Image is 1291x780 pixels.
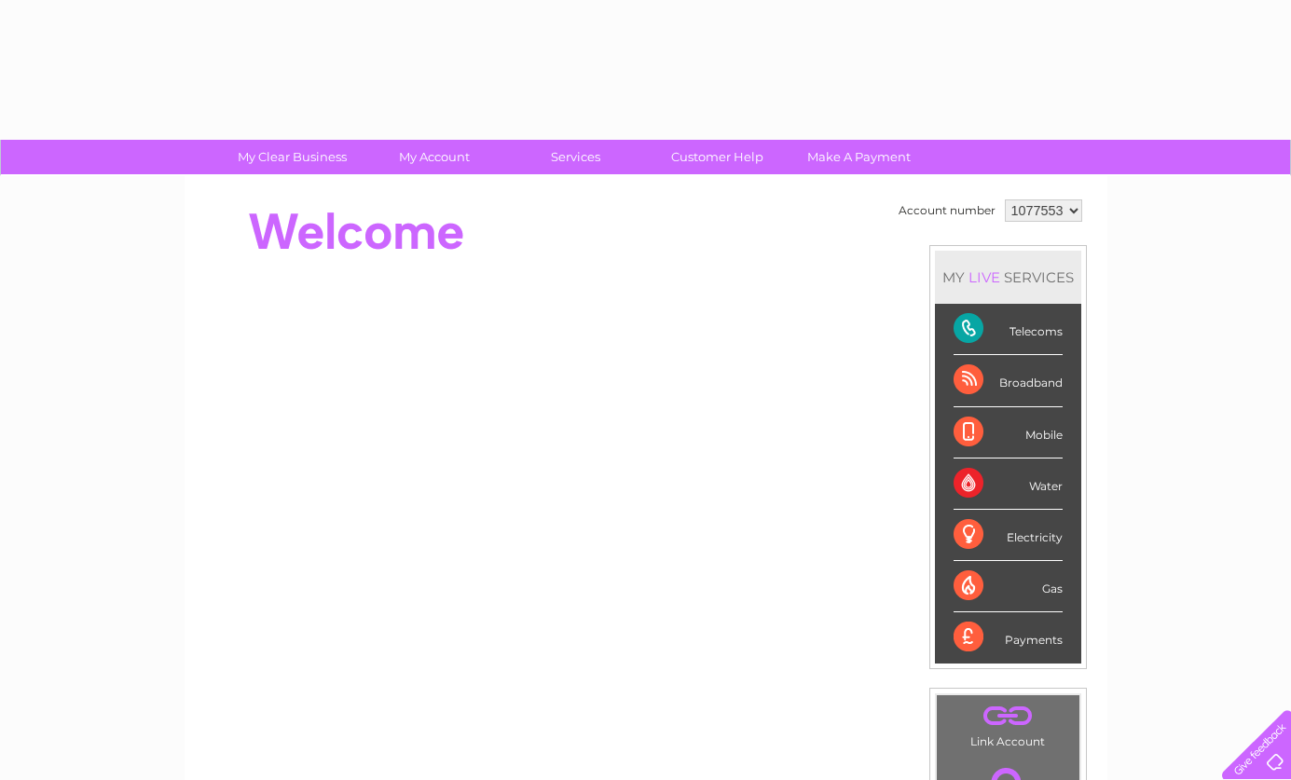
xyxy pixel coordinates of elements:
div: Electricity [954,510,1063,561]
a: My Clear Business [215,140,369,174]
td: Link Account [936,694,1080,753]
a: My Account [357,140,511,174]
div: Gas [954,561,1063,612]
div: Telecoms [954,304,1063,355]
a: Services [499,140,652,174]
div: Water [954,458,1063,510]
div: MY SERVICES [935,251,1081,304]
a: . [941,700,1075,732]
div: Broadband [954,355,1063,406]
a: Make A Payment [782,140,936,174]
div: Mobile [954,407,1063,458]
td: Account number [894,195,1000,226]
a: Customer Help [640,140,794,174]
div: LIVE [965,268,1004,286]
div: Payments [954,612,1063,663]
